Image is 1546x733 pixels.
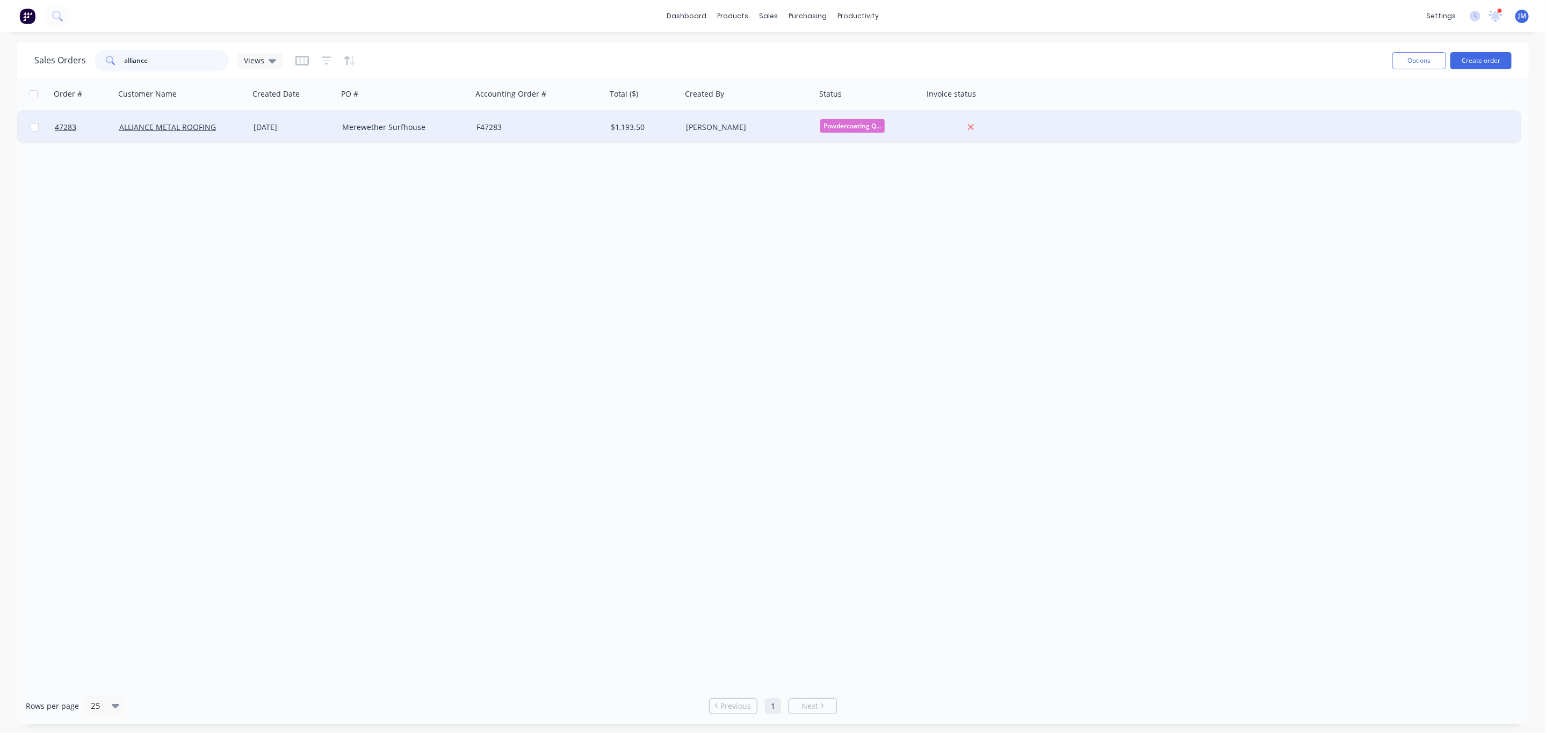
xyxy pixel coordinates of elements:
a: ALLIANCE METAL ROOFING [119,122,216,132]
div: F47283 [476,122,596,133]
div: purchasing [784,8,833,24]
div: Merewether Surfhouse [342,122,461,133]
span: 47283 [55,122,76,133]
h1: Sales Orders [34,55,86,66]
span: Powdercoating Q... [820,119,885,133]
div: productivity [833,8,885,24]
div: sales [754,8,784,24]
div: products [712,8,754,24]
div: Customer Name [118,89,177,99]
input: Search... [125,50,229,71]
div: [DATE] [254,122,334,133]
span: Views [244,55,264,66]
button: Create order [1450,52,1512,69]
a: Previous page [710,701,757,712]
div: $1,193.50 [611,122,674,133]
a: Page 1 is your current page [765,698,781,714]
div: [PERSON_NAME] [686,122,805,133]
span: JM [1518,11,1526,21]
span: Previous [721,701,752,712]
div: Total ($) [610,89,638,99]
div: Accounting Order # [475,89,546,99]
span: Next [801,701,818,712]
div: Order # [54,89,82,99]
img: Factory [19,8,35,24]
div: Invoice status [927,89,976,99]
div: Created Date [252,89,300,99]
a: dashboard [662,8,712,24]
ul: Pagination [705,698,841,714]
span: Rows per page [26,701,79,712]
a: Next page [789,701,836,712]
div: PO # [341,89,358,99]
div: settings [1421,8,1461,24]
a: 47283 [55,111,119,143]
button: Options [1392,52,1446,69]
div: Status [819,89,842,99]
div: Created By [685,89,724,99]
